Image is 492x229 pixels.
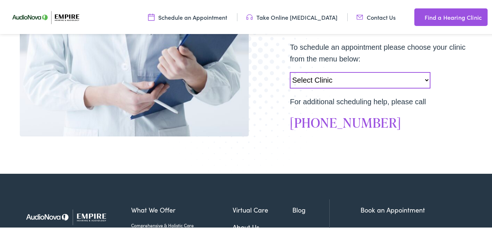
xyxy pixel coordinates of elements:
[246,12,253,20] img: utility icon
[414,7,488,25] a: Find a Hearing Clinic
[414,12,421,20] img: utility icon
[292,204,329,214] a: Blog
[290,95,466,106] p: For additional scheduling help, please call
[131,204,233,214] a: What We Offer
[290,112,401,131] a: [PHONE_NUMBER]
[290,40,466,64] p: To schedule an appointment please choose your clinic from the menu below:
[356,12,363,20] img: utility icon
[360,204,425,213] a: Book an Appointment
[148,12,227,20] a: Schedule an Appointment
[246,12,337,20] a: Take Online [MEDICAL_DATA]
[356,12,396,20] a: Contact Us
[131,221,233,228] a: Comprehensive & Holistic Care
[233,204,292,214] a: Virtual Care
[148,12,155,20] img: utility icon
